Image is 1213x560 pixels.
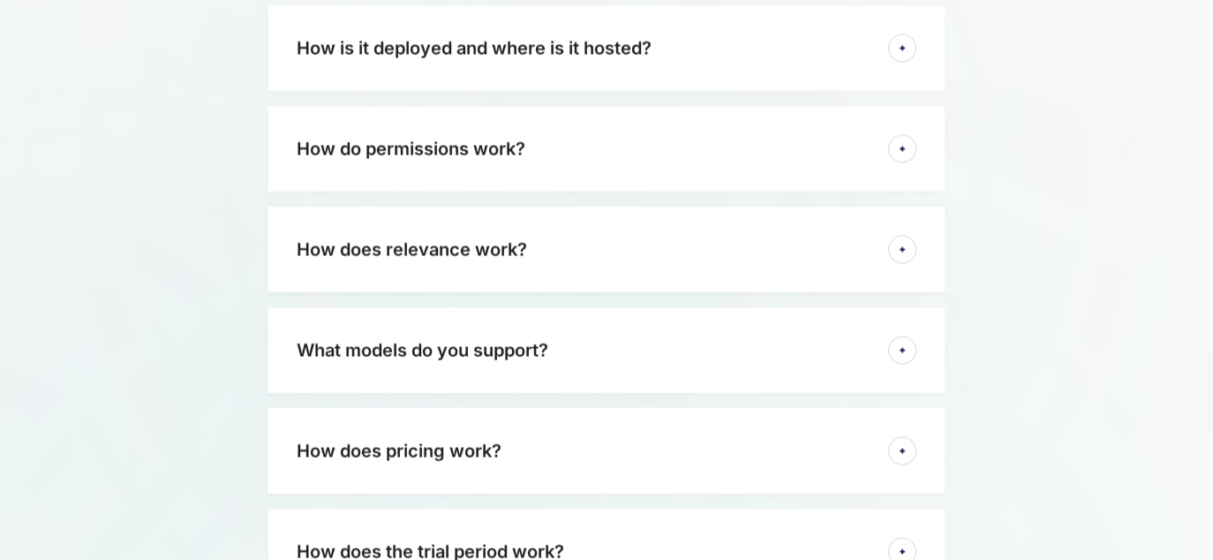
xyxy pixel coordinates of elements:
[297,138,525,159] h3: How do permissions work?
[297,37,652,58] h3: How is it deployed and where is it hosted?
[297,238,527,260] h3: How does relevance work?
[297,339,548,360] h3: What models do you support?
[297,440,501,461] h3: How does pricing work?
[1125,475,1213,560] iframe: Chat Widget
